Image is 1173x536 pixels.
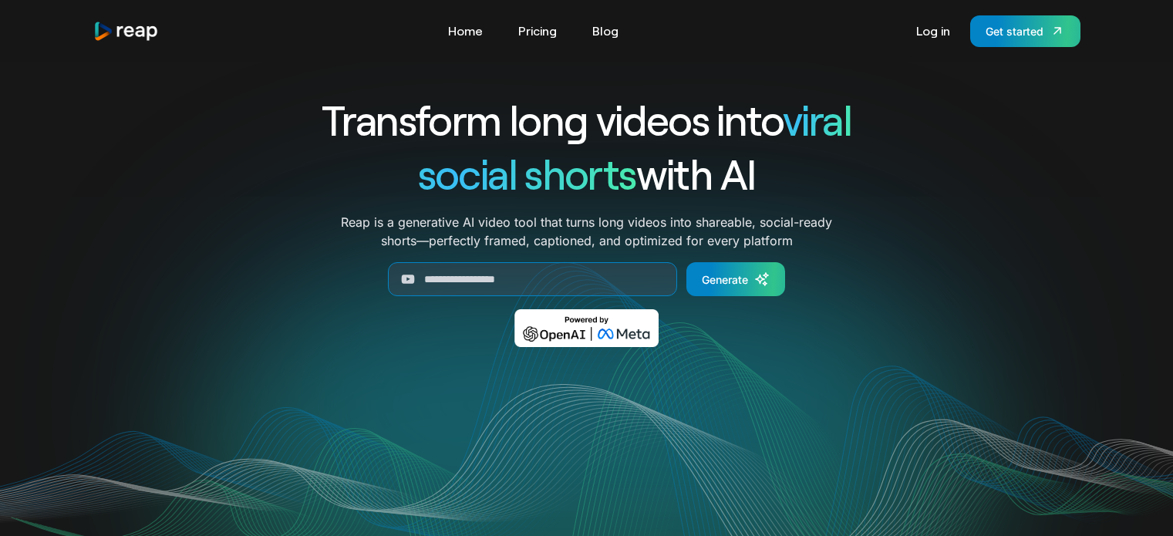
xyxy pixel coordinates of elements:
[266,147,908,201] h1: with AI
[585,19,626,43] a: Blog
[702,271,748,288] div: Generate
[908,19,958,43] a: Log in
[93,21,160,42] img: reap logo
[783,94,851,144] span: viral
[341,213,832,250] p: Reap is a generative AI video tool that turns long videos into shareable, social-ready shorts—per...
[970,15,1080,47] a: Get started
[514,309,659,347] img: Powered by OpenAI & Meta
[418,148,636,198] span: social shorts
[986,23,1043,39] div: Get started
[266,93,908,147] h1: Transform long videos into
[440,19,490,43] a: Home
[686,262,785,296] a: Generate
[266,262,908,296] form: Generate Form
[93,21,160,42] a: home
[511,19,565,43] a: Pricing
